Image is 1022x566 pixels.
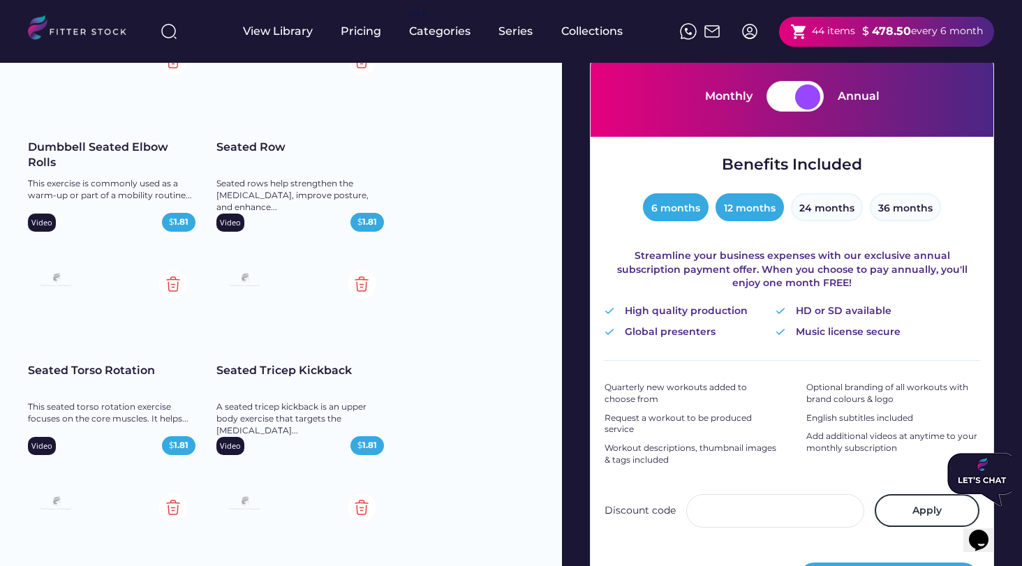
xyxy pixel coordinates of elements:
[791,193,863,221] button: 24 months
[796,304,891,318] div: HD or SD available
[790,23,808,40] button: shopping_cart
[838,89,880,104] div: Annual
[216,178,384,213] div: Seated rows help strengthen the [MEDICAL_DATA], improve posture, and enhance...
[223,492,265,516] img: Frame%2079%20%281%29.svg
[605,308,614,314] img: Vector%20%282%29.svg
[605,249,979,290] div: Streamline your business expenses with our exclusive annual subscription payment offer. When you ...
[605,442,778,466] div: Workout descriptions, thumbnail images & tags included
[605,412,778,436] div: Request a workout to be produced service
[159,493,187,521] img: Group%201000002354.svg
[348,270,376,298] img: Group%201000002354.svg
[806,382,979,405] div: Optional branding of all workouts with brand colours & logo
[357,216,377,228] div: $
[216,363,384,378] div: Seated Tricep Kickback
[605,504,676,518] div: Discount code
[6,6,75,59] img: Chat attention grabber
[161,23,177,40] img: search-normal%203.svg
[806,412,913,424] div: English subtitles included
[28,401,195,425] div: This seated torso rotation exercise focuses on the core muscles. It helps...
[862,24,869,39] div: $
[348,493,376,521] img: Group%201000002354.svg
[35,269,77,292] img: Frame%2079%20%281%29.svg
[911,24,983,38] div: every 6 month
[716,193,784,221] button: 12 months
[409,7,427,21] div: fvck
[870,193,941,221] button: 36 months
[362,216,377,227] strong: 1.81
[680,23,697,40] img: meteor-icons_whatsapp%20%281%29.svg
[872,24,911,38] strong: 478.50
[625,325,716,339] div: Global presenters
[28,15,138,44] img: LOGO.svg
[216,140,384,155] div: Seated Row
[643,193,709,221] button: 6 months
[625,304,748,318] div: High quality production
[28,178,195,202] div: This exercise is commonly used as a warm-up or part of a mobility routine...
[169,216,188,228] div: $
[362,440,377,450] strong: 1.81
[942,447,1012,512] iframe: chat widget
[28,363,195,378] div: Seated Torso Rotation
[243,24,313,39] div: View Library
[812,24,855,38] div: 44 items
[169,440,188,452] div: $
[409,24,471,39] div: Categories
[31,217,52,228] div: Video
[35,492,77,516] img: Frame%2079%20%281%29.svg
[341,24,381,39] div: Pricing
[28,140,195,171] div: Dumbbell Seated Elbow Rolls
[31,440,52,451] div: Video
[220,217,241,228] div: Video
[963,510,1008,552] iframe: chat widget
[216,401,384,436] div: A seated tricep kickback is an upper body exercise that targets the [MEDICAL_DATA]...
[705,89,753,104] div: Monthly
[722,154,862,176] div: Benefits Included
[220,440,241,451] div: Video
[498,24,533,39] div: Series
[875,494,979,528] button: Apply
[174,440,188,450] strong: 1.81
[159,270,187,298] img: Group%201000002354.svg
[741,23,758,40] img: profile-circle.svg
[776,329,785,335] img: Vector%20%282%29.svg
[174,216,188,227] strong: 1.81
[796,325,901,339] div: Music license secure
[605,329,614,335] img: Vector%20%282%29.svg
[776,308,785,314] img: Vector%20%282%29.svg
[357,440,377,452] div: $
[605,382,778,405] div: Quarterly new workouts added to choose from
[704,23,720,40] img: Frame%2051.svg
[806,431,979,454] div: Add additional videos at anytime to your monthly subscription
[223,269,265,292] img: Frame%2079%20%281%29.svg
[561,24,623,39] div: Collections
